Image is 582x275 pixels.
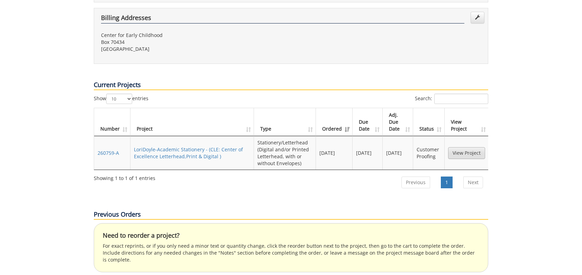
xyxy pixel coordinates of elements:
p: [GEOGRAPHIC_DATA] [101,46,286,53]
h4: Need to reorder a project? [103,232,479,239]
label: Show entries [94,94,148,104]
th: Adj. Due Date: activate to sort column ascending [383,108,413,136]
td: [DATE] [316,136,353,170]
th: Status: activate to sort column ascending [413,108,445,136]
th: View Project: activate to sort column ascending [445,108,489,136]
td: [DATE] [353,136,383,170]
th: Project: activate to sort column ascending [130,108,254,136]
th: Ordered: activate to sort column ascending [316,108,353,136]
td: Stationery/Letterhead (Digital and/or Printed Letterhead, with or without Envelopes) [254,136,316,170]
p: Current Projects [94,80,488,90]
a: Previous [401,177,430,188]
a: View Project [448,147,485,159]
div: Showing 1 to 1 of 1 entries [94,172,155,182]
th: Type: activate to sort column ascending [254,108,316,136]
th: Number: activate to sort column ascending [94,108,130,136]
a: 1 [441,177,453,188]
th: Due Date: activate to sort column ascending [353,108,383,136]
td: [DATE] [383,136,413,170]
a: Edit Addresses [471,12,484,23]
p: For exact reprints, or if you only need a minor text or quantity change, click the reorder button... [103,243,479,263]
select: Showentries [106,94,132,104]
a: 260759-A [98,150,119,156]
h4: Billing Addresses [101,15,464,23]
p: Box 70434 [101,39,286,46]
p: Previous Orders [94,210,488,220]
a: LoriDoyle-Academic Stationery - (CLE: Center of Excellence Letterhead,Print & Digital ) [134,146,243,160]
input: Search: [434,94,488,104]
td: Customer Proofing [413,136,445,170]
label: Search: [415,94,488,104]
p: Center for Early Childhood [101,32,286,39]
a: Next [463,177,483,188]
